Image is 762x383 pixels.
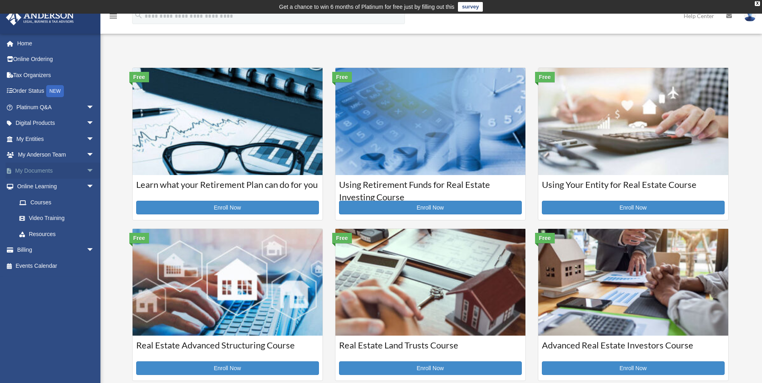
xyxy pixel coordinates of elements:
[332,72,352,82] div: Free
[6,242,106,258] a: Billingarrow_drop_down
[744,10,756,22] img: User Pic
[6,83,106,100] a: Order StatusNEW
[6,115,106,131] a: Digital Productsarrow_drop_down
[332,233,352,243] div: Free
[136,201,319,214] a: Enroll Now
[86,163,102,179] span: arrow_drop_down
[6,179,106,195] a: Online Learningarrow_drop_down
[11,194,102,210] a: Courses
[542,201,725,214] a: Enroll Now
[279,2,455,12] div: Get a chance to win 6 months of Platinum for free just by filling out this
[6,51,106,67] a: Online Ordering
[6,67,106,83] a: Tax Organizers
[129,72,149,82] div: Free
[542,179,725,199] h3: Using Your Entity for Real Estate Course
[134,11,143,20] i: search
[339,179,522,199] h3: Using Retirement Funds for Real Estate Investing Course
[755,1,760,6] div: close
[86,115,102,132] span: arrow_drop_down
[542,339,725,359] h3: Advanced Real Estate Investors Course
[458,2,483,12] a: survey
[136,179,319,199] h3: Learn what your Retirement Plan can do for you
[6,131,106,147] a: My Entitiesarrow_drop_down
[136,339,319,359] h3: Real Estate Advanced Structuring Course
[108,14,118,21] a: menu
[86,179,102,195] span: arrow_drop_down
[535,72,555,82] div: Free
[129,233,149,243] div: Free
[6,35,106,51] a: Home
[339,201,522,214] a: Enroll Now
[542,361,725,375] a: Enroll Now
[11,226,106,242] a: Resources
[4,10,76,25] img: Anderson Advisors Platinum Portal
[6,147,106,163] a: My Anderson Teamarrow_drop_down
[535,233,555,243] div: Free
[339,339,522,359] h3: Real Estate Land Trusts Course
[86,147,102,163] span: arrow_drop_down
[6,163,106,179] a: My Documentsarrow_drop_down
[86,242,102,259] span: arrow_drop_down
[6,258,106,274] a: Events Calendar
[46,85,64,97] div: NEW
[86,99,102,116] span: arrow_drop_down
[339,361,522,375] a: Enroll Now
[86,131,102,147] span: arrow_drop_down
[108,11,118,21] i: menu
[6,99,106,115] a: Platinum Q&Aarrow_drop_down
[11,210,106,226] a: Video Training
[136,361,319,375] a: Enroll Now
